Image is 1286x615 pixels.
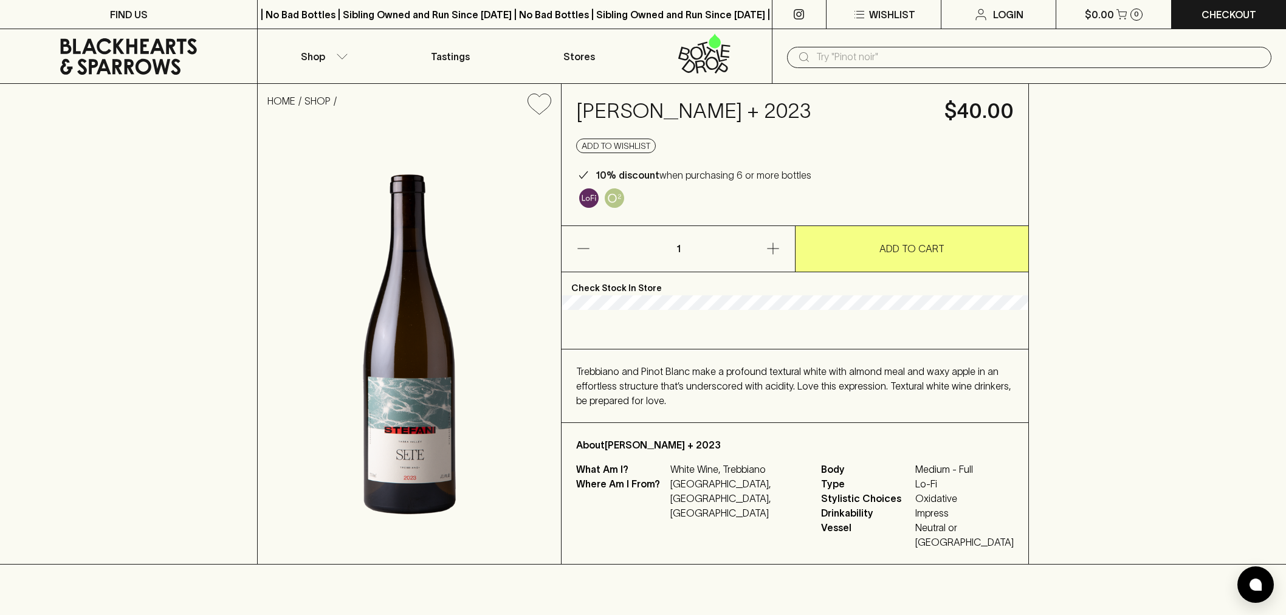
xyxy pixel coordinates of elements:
[576,139,656,153] button: Add to wishlist
[1250,579,1262,591] img: bubble-icon
[602,185,627,211] a: Controlled exposure to oxygen, adding complexity and sometimes developed characteristics.
[1134,11,1139,18] p: 0
[821,462,912,476] span: Body
[821,520,912,549] span: Vessel
[576,438,1014,452] p: About [PERSON_NAME] + 2023
[821,491,912,506] span: Stylistic Choices
[576,185,602,211] a: Some may call it natural, others minimum intervention, either way, it’s hands off & maybe even a ...
[515,29,643,83] a: Stores
[576,462,667,476] p: What Am I?
[670,476,806,520] p: [GEOGRAPHIC_DATA], [GEOGRAPHIC_DATA], [GEOGRAPHIC_DATA]
[915,476,1014,491] span: Lo-Fi
[576,98,930,124] h4: [PERSON_NAME] + 2023
[1202,7,1256,22] p: Checkout
[304,95,331,106] a: SHOP
[596,168,811,182] p: when purchasing 6 or more bottles
[563,49,595,64] p: Stores
[110,7,148,22] p: FIND US
[562,272,1028,295] p: Check Stock In Store
[579,188,599,208] img: Lo-Fi
[915,520,1014,549] span: Neutral or [GEOGRAPHIC_DATA]
[664,226,693,272] p: 1
[944,98,1014,124] h4: $40.00
[596,170,659,180] b: 10% discount
[816,47,1262,67] input: Try "Pinot noir"
[1085,7,1114,22] p: $0.00
[821,506,912,520] span: Drinkability
[267,95,295,106] a: HOME
[258,29,386,83] button: Shop
[796,226,1028,272] button: ADD TO CART
[523,89,556,120] button: Add to wishlist
[879,241,944,256] p: ADD TO CART
[670,462,806,476] p: White Wine, Trebbiano
[576,476,667,520] p: Where Am I From?
[258,125,561,564] img: 41569.png
[301,49,325,64] p: Shop
[869,7,915,22] p: Wishlist
[576,366,1011,406] span: Trebbiano and Pinot Blanc make a profound textural white with almond meal and waxy apple in an ef...
[915,506,1014,520] span: Impress
[387,29,515,83] a: Tastings
[431,49,470,64] p: Tastings
[821,476,912,491] span: Type
[605,188,624,208] img: Oxidative
[993,7,1023,22] p: Login
[915,491,1014,506] span: Oxidative
[915,462,1014,476] span: Medium - Full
